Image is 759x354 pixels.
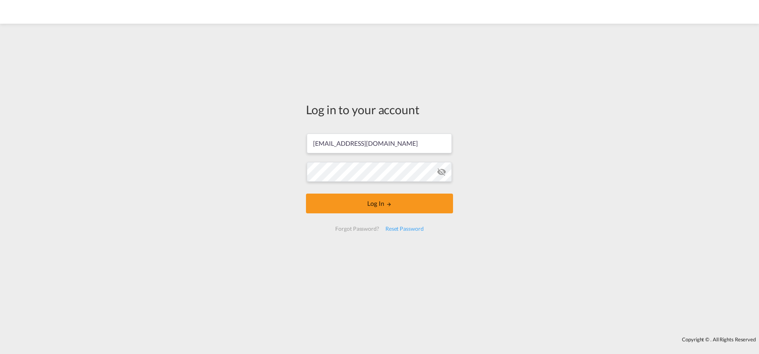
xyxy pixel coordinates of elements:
[306,194,453,213] button: LOGIN
[306,101,453,118] div: Log in to your account
[382,222,427,236] div: Reset Password
[307,134,452,153] input: Enter email/phone number
[332,222,382,236] div: Forgot Password?
[437,167,446,177] md-icon: icon-eye-off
